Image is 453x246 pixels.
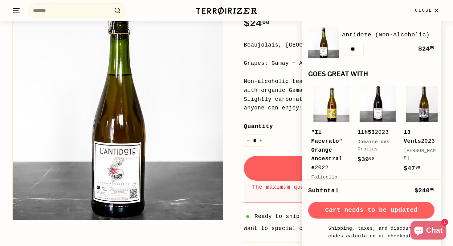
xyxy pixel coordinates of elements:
[256,134,265,147] button: Increase item quantity by one
[244,18,270,29] span: $24
[244,156,441,181] button: Add to cart
[354,43,364,55] button: Increase item quantity by one
[244,224,441,233] li: Want to special order this item?
[369,157,374,161] sup: 00
[244,59,441,68] div: Grapes: Gamay + Apple juice + wild herbs
[404,128,438,146] div: 2023
[308,27,339,58] img: Antidote (Non-Alcoholic)
[327,225,416,240] small: Shipping, taxes, and discount codes calculated at checkout.
[411,2,444,20] button: Close
[308,202,435,219] button: Cart needs to be updated
[409,221,448,241] inbox-online-store-chat: Shopify online store chat
[357,138,391,153] div: Domaine des Grottes
[414,186,435,196] div: $240
[404,165,420,172] span: $47
[308,186,339,196] div: Subtotal
[311,174,345,181] div: Folicello
[311,129,342,171] b: "Il Macerato" Orange Ancestrale
[244,41,441,50] div: Beaujolais, [GEOGRAPHIC_DATA]
[357,128,391,137] div: 2023
[430,187,435,192] sup: 00
[255,212,300,221] span: Ready to ship
[262,19,270,26] sup: 00
[357,156,374,163] span: $39
[244,134,253,147] button: Reduce item quantity by one
[311,84,351,199] a: "Il Macerato" Orange Ancestrale2022Folicello
[311,128,345,172] div: 2022
[404,84,444,180] a: 13 Vents2023[PERSON_NAME]
[244,181,441,203] div: The maximum quantity of this item is already in your cart.
[404,147,438,162] div: [PERSON_NAME]
[308,71,435,78] div: Goes great with
[342,30,435,39] a: Antidote (Non-Alcoholic)
[404,129,421,144] b: 13 Vents
[415,166,420,170] sup: 00
[342,43,351,55] button: Reduce item quantity by one
[415,7,432,14] span: Close
[244,77,441,113] div: Non-alcoholic tea made from 16 medicinal herbs blended with organic Gamay grapes and organic appl...
[357,84,398,171] a: 11h532023Domaine des Grottes
[244,122,441,131] label: Quantity
[418,45,435,52] span: $24
[430,46,435,50] sup: 00
[244,134,265,147] input: quantity
[357,129,375,135] b: 11h53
